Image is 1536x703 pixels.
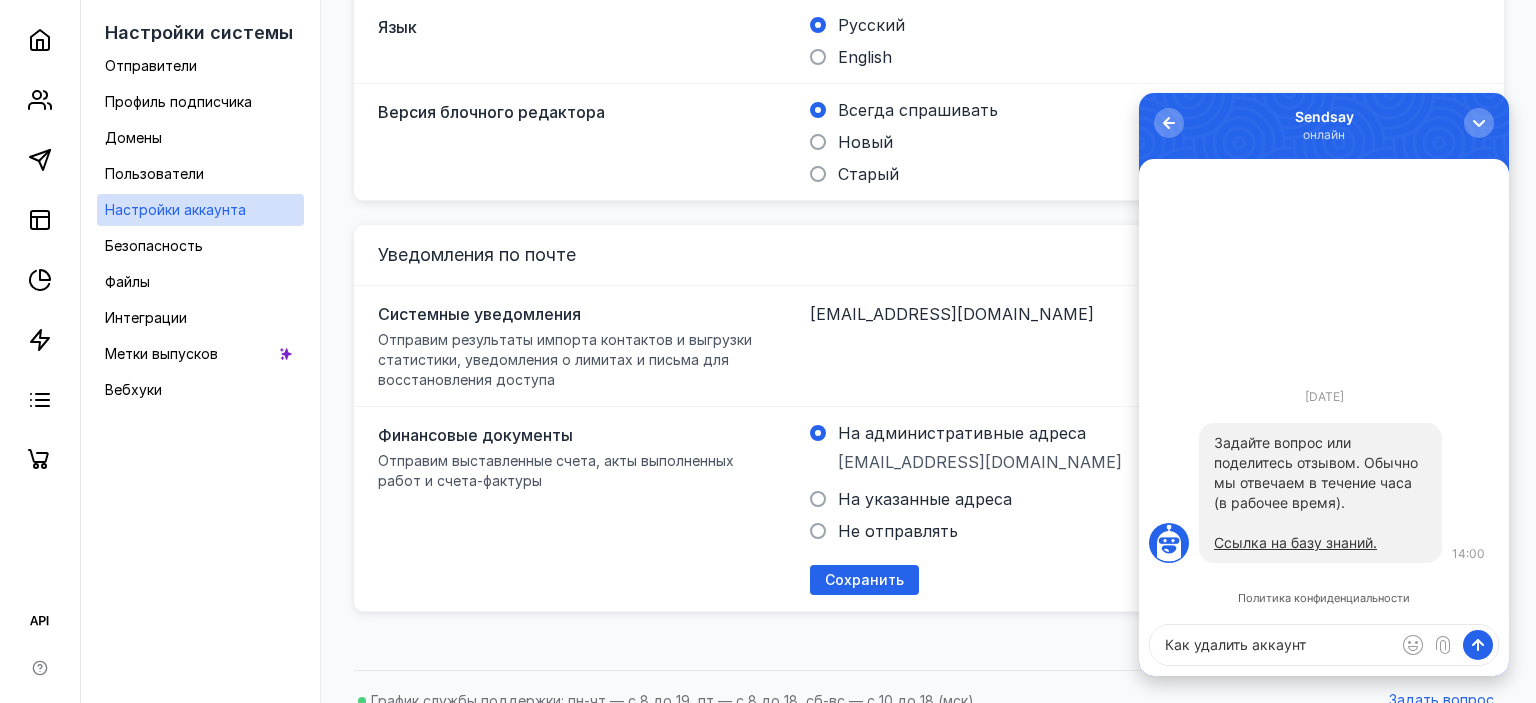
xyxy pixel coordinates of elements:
[105,129,162,146] span: Домены
[97,338,304,370] a: Метки выпусков
[838,489,1012,509] span: На указанные адреса
[838,132,893,152] span: Новый
[810,565,919,595] button: Сохранить
[105,309,187,326] span: Интеграции
[105,201,246,218] span: Настройки аккаунта
[838,47,892,67] span: English
[105,345,218,362] span: Метки выпусков
[378,244,576,265] span: Уведомления по почте
[313,453,346,468] span: 14:00
[810,304,1094,324] span: [EMAIL_ADDRESS][DOMAIN_NAME]
[378,304,581,324] span: Системные уведомления
[97,194,304,226] a: Настройки аккаунта
[378,425,573,445] span: Финансовые документы
[97,122,304,154] a: Домены
[838,521,958,541] span: Не отправлять
[825,572,904,589] span: Сохранить
[838,452,1122,472] span: [EMAIL_ADDRESS][DOMAIN_NAME]
[378,452,734,489] span: Отправим выставленные счета, акты выполненных работ и счета-фактуры
[105,381,162,398] span: Вебхуки
[97,302,304,334] a: Интеграции
[99,500,271,511] a: Политика конфиденциальности
[838,164,899,184] span: Старый
[97,374,304,406] a: Вебхуки
[378,331,752,388] span: Отправим результаты импорта контактов и выгрузки статистики, уведомления о лимитах и письма для в...
[378,102,605,122] span: Версия блочного редактора
[156,33,215,51] div: онлайн
[156,292,215,315] div: [DATE]
[105,165,204,182] span: Пользователи
[105,57,197,74] span: Отправители
[105,93,252,110] span: Профиль подписчика
[105,273,150,290] span: Файлы
[97,230,304,262] a: Безопасность
[105,237,203,254] span: Безопасность
[105,22,293,43] span: Настройки системы
[838,423,1086,443] span: На административные адреса
[97,266,304,298] a: Файлы
[378,17,417,37] span: Язык
[838,100,998,120] span: Всегда спрашивать
[97,158,304,190] a: Пользователи
[97,50,304,82] a: Отправители
[97,86,304,118] a: Профиль подписчика
[75,441,238,458] a: Ссылка на базу знаний.
[156,15,215,33] div: Sendsay
[838,15,905,35] span: Русский
[75,340,288,420] p: Задайте вопрос или поделитесь отзывом. Обычно мы отвечаем в течение часа (в рабочее время).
